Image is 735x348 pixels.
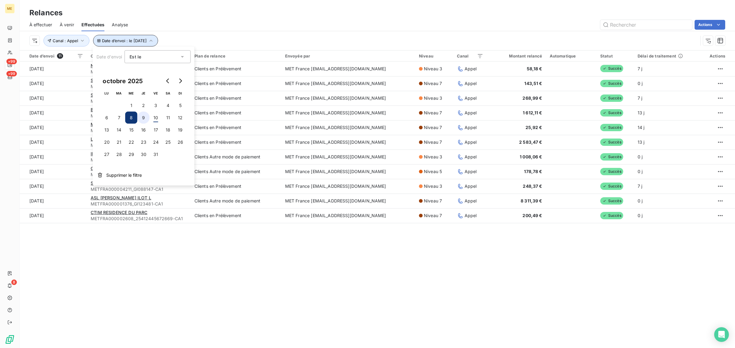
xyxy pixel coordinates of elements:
[125,99,138,112] button: 1
[600,212,623,219] span: Succès
[281,208,415,223] td: MET France [EMAIL_ADDRESS][DOMAIN_NAME]
[5,335,15,344] img: Logo LeanPay
[524,81,542,86] span: 143,51 €
[465,213,477,219] span: Appel
[465,95,477,101] span: Appel
[465,154,477,160] span: Appel
[174,99,187,112] button: 5
[285,54,412,58] div: Envoyée par
[424,110,442,116] span: Niveau 7
[138,99,150,112] button: 2
[101,136,113,148] button: 20
[60,22,74,28] span: À venir
[91,136,148,142] span: LE BON COIN DE CHAIMAA
[550,54,593,58] div: Automatique
[91,210,147,215] span: CTIM RESIDENCE DU PARC
[91,172,187,178] span: METFRA000006565_23323733673581-CA1
[91,151,131,156] span: IBL GRAPHIQUE SA
[526,125,542,130] span: 25,92 €
[634,61,699,76] td: 7 j
[101,87,113,99] th: lundi
[424,66,442,72] span: Niveau 3
[125,112,138,124] button: 8
[91,113,187,119] span: METFRA000007503_01554847950337-CA1
[281,106,415,120] td: MET France [EMAIL_ADDRESS][DOMAIN_NAME]
[522,95,542,101] span: 268,99 €
[96,54,122,59] span: Date d’envoi
[281,135,415,150] td: MET France [EMAIL_ADDRESS][DOMAIN_NAME]
[113,136,125,148] button: 21
[138,87,150,99] th: jeudi
[20,76,87,91] td: [DATE]
[634,106,699,120] td: 13 j
[600,197,623,205] span: Succès
[91,142,187,148] span: METFRA000012643-CA1
[524,169,542,174] span: 178,78 €
[162,75,174,87] button: Go to previous month
[424,168,442,175] span: Niveau 5
[703,54,725,58] div: Actions
[101,124,113,136] button: 13
[106,172,142,178] span: Supprimer le filtre
[29,22,52,28] span: À effectuer
[523,110,542,115] span: 1 612,11 €
[191,135,281,150] td: Clients en Prélèvement
[424,154,442,160] span: Niveau 3
[91,195,151,200] span: ASL [PERSON_NAME] ILOT L
[29,7,62,18] h3: Relances
[20,194,87,208] td: [DATE]
[130,54,141,59] span: Est le
[634,120,699,135] td: 14 j
[527,66,542,71] span: 58,18 €
[101,76,145,86] div: octobre 2025
[5,4,15,13] div: ME
[523,183,542,189] span: 248,37 €
[491,54,542,58] div: Montant relancé
[465,124,477,131] span: Appel
[93,35,158,46] button: Date d’envoi : le [DATE]
[634,150,699,164] td: 0 j
[191,164,281,179] td: Clients Autre mode de paiement
[465,168,477,175] span: Appel
[191,91,281,106] td: Clients en Prélèvement
[113,112,125,124] button: 7
[91,78,124,83] span: SARL PEZZOTTI
[6,59,17,64] span: +99
[91,216,187,222] span: METFRA000002608_25412445672669-CA1
[20,91,87,106] td: [DATE]
[162,112,174,124] button: 11
[600,183,623,190] span: Succès
[634,135,699,150] td: 13 j
[424,95,442,101] span: Niveau 3
[634,91,699,106] td: 7 j
[20,135,87,150] td: [DATE]
[91,186,187,192] span: METFRA000004211_GI088147-CA1
[91,157,187,163] span: METFRA000002113_50069854085911-CA1
[20,208,87,223] td: [DATE]
[57,53,63,59] span: 11
[457,54,483,58] div: Canal
[424,213,442,219] span: Niveau 7
[281,150,415,164] td: MET France [EMAIL_ADDRESS][DOMAIN_NAME]
[102,38,147,43] span: Date d’envoi : le [DATE]
[600,20,692,30] input: Rechercher
[112,22,128,28] span: Analyse
[191,120,281,135] td: Clients en Prélèvement
[600,153,623,161] span: Succès
[191,150,281,164] td: Clients Autre mode de paiement
[634,164,699,179] td: 0 j
[191,194,281,208] td: Clients Autre mode de paiement
[150,148,162,161] button: 31
[465,66,477,72] span: Appel
[600,65,623,72] span: Succès
[91,92,195,98] span: SYND COPR [STREET_ADDRESS][PERSON_NAME]
[465,110,477,116] span: Appel
[150,124,162,136] button: 17
[281,164,415,179] td: MET France [EMAIL_ADDRESS][DOMAIN_NAME]
[81,22,105,28] span: Effectuées
[634,194,699,208] td: 0 j
[162,136,174,148] button: 25
[125,136,138,148] button: 22
[600,139,623,146] span: Succès
[281,91,415,106] td: MET France [EMAIL_ADDRESS][DOMAIN_NAME]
